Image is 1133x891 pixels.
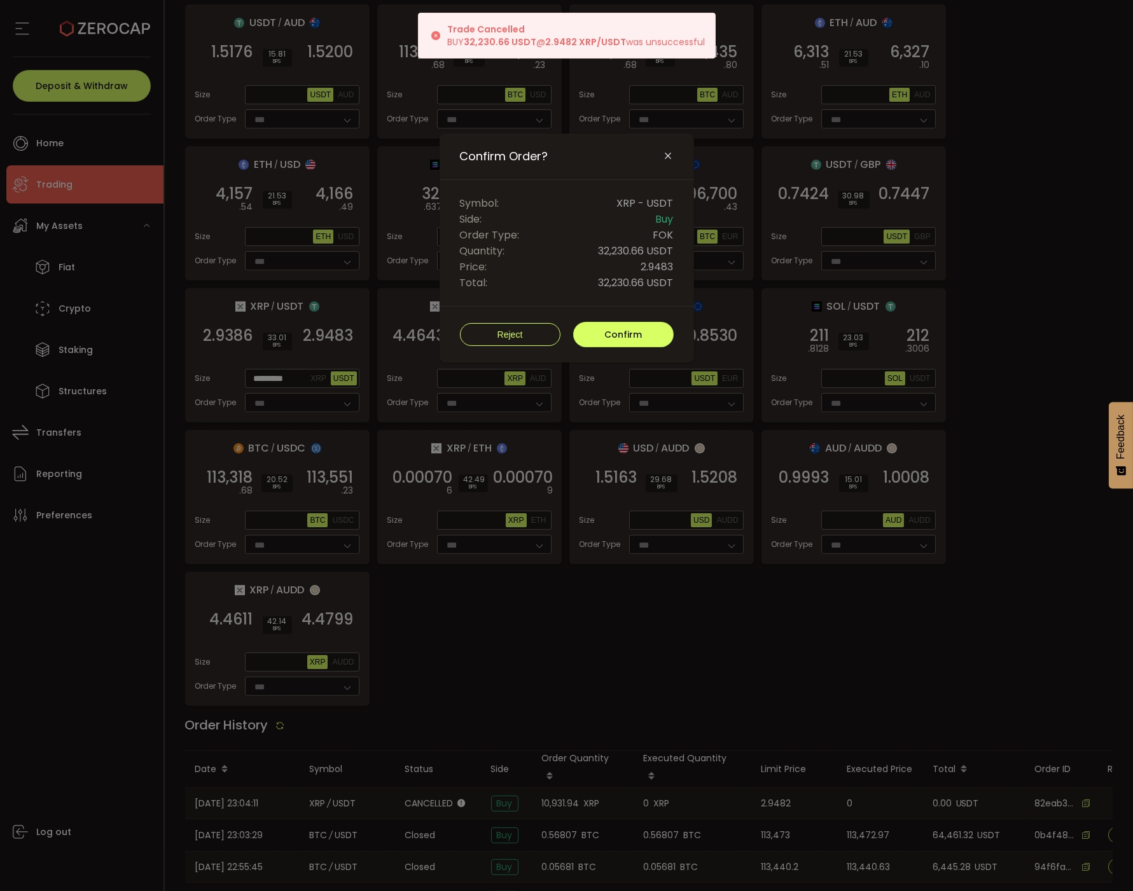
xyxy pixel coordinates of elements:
span: 32,230.66 USDT [599,243,674,259]
span: Feedback [1115,415,1127,459]
span: Buy [656,211,674,227]
b: 32,230.66 USDT [464,36,537,48]
b: 2.9482 XRP/USDT [546,36,627,48]
span: 2.9483 [641,259,674,275]
span: Price: [460,259,487,275]
span: FOK [653,227,674,243]
b: Trade Cancelled [448,23,525,36]
span: Reject [497,329,523,340]
div: Confirm Order? [440,134,694,363]
span: XRP - USDT [617,195,674,211]
span: 32,230.66 USDT [599,275,674,291]
button: Reject [460,323,560,346]
span: Order Type: [460,227,520,243]
button: Confirm [573,322,674,347]
iframe: Chat Widget [983,754,1133,891]
span: Quantity: [460,243,505,259]
span: Confirm [604,328,642,341]
button: Feedback - Show survey [1109,402,1133,488]
span: Symbol: [460,195,499,211]
span: Total: [460,275,488,291]
span: Confirm Order? [460,149,548,164]
button: Close [664,151,674,162]
div: BUY @ was unsuccessful [448,23,706,48]
span: Side: [460,211,482,227]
